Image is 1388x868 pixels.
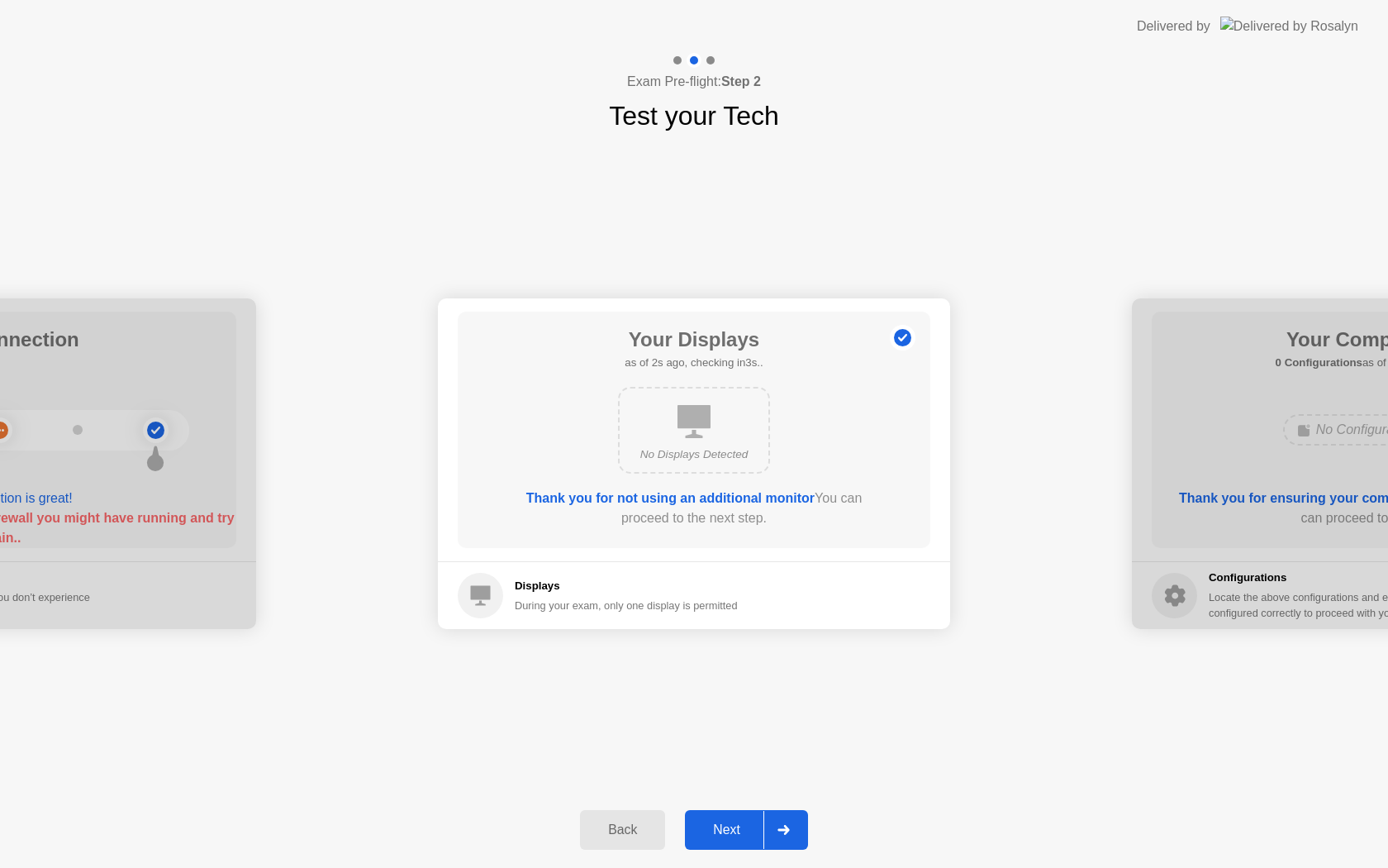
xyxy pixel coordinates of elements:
[609,96,779,136] h1: Test your Tech
[625,325,763,355] h1: Your Displays
[585,823,660,837] div: Back
[627,72,761,92] h4: Exam Pre-flight:
[625,355,763,371] h5: as of 2s ago, checking in3s..
[685,810,808,850] button: Next
[721,74,761,88] b: Step 2
[505,489,883,528] div: You can proceed to the next step.
[690,823,763,837] div: Next
[580,810,665,850] button: Back
[526,491,815,505] b: Thank you for not using an additional monitor
[1220,17,1358,36] img: Delivered by Rosalyn
[515,578,738,594] h5: Displays
[1137,17,1210,36] div: Delivered by
[633,446,755,463] div: No Displays Detected
[515,598,738,613] div: During your exam, only one display is permitted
